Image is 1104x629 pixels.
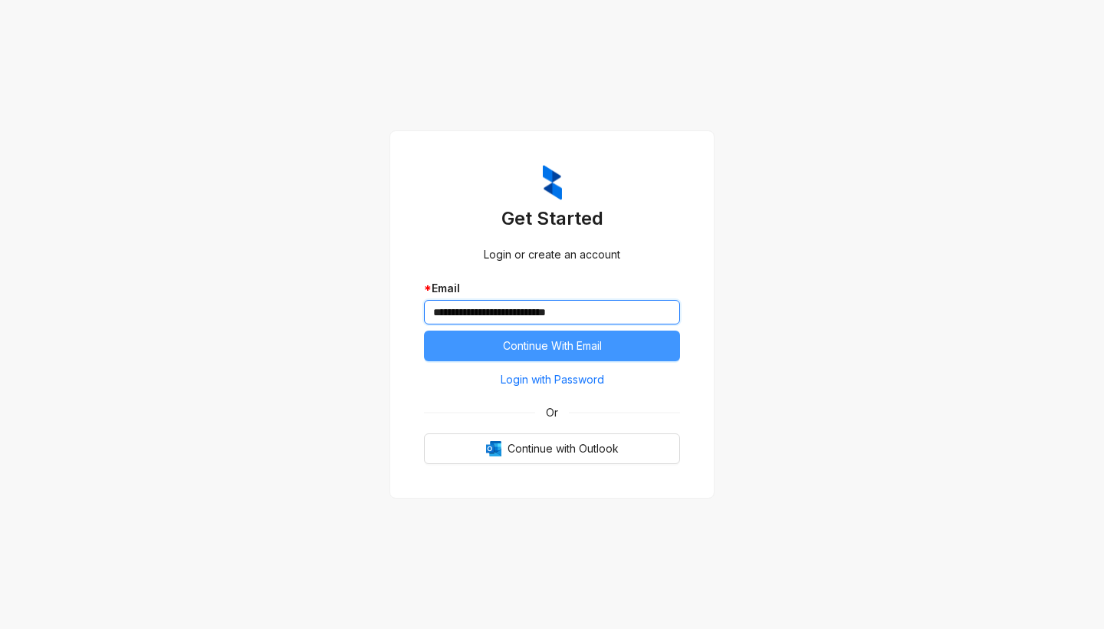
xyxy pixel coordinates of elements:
h3: Get Started [424,206,680,231]
span: Continue with Outlook [508,440,619,457]
img: ZumaIcon [543,165,562,200]
button: Continue With Email [424,331,680,361]
span: Login with Password [501,371,604,388]
div: Login or create an account [424,246,680,263]
button: Login with Password [424,367,680,392]
span: Continue With Email [503,338,602,354]
img: Outlook [486,441,501,456]
div: Email [424,280,680,297]
span: Or [535,404,569,421]
button: OutlookContinue with Outlook [424,433,680,464]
